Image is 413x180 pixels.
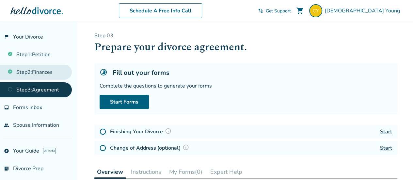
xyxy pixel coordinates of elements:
img: Christi Young [309,4,322,17]
img: Question Mark [183,144,189,151]
span: shopping_cart [296,7,304,15]
button: My Forms(0) [167,165,205,178]
span: phone_in_talk [258,8,263,13]
img: Not Started [100,128,106,135]
a: Start Forms [100,95,149,109]
div: Complete the questions to generate your forms [100,82,392,90]
iframe: Chat Widget [380,149,413,180]
a: phone_in_talkGet Support [258,8,291,14]
h4: Change of Address (optional) [110,144,191,152]
a: Start [380,128,392,135]
span: flag_2 [4,34,9,40]
span: list_alt_check [4,166,9,171]
a: Schedule A Free Info Call [119,3,202,18]
img: Not Started [100,145,106,151]
span: Get Support [266,8,291,14]
span: AI beta [43,148,56,154]
span: inbox [4,105,9,110]
span: [DEMOGRAPHIC_DATA] Young [325,7,403,14]
h4: Finishing Your Divorce [110,127,173,136]
button: Overview [94,165,126,179]
button: Expert Help [208,165,245,178]
a: Start [380,144,392,152]
h1: Prepare your divorce agreement. [94,39,397,55]
button: Instructions [128,165,164,178]
p: Step 0 3 [94,32,397,39]
span: people [4,123,9,128]
span: explore [4,148,9,154]
h5: Fill out your forms [113,68,169,77]
img: Question Mark [165,128,171,134]
span: Forms Inbox [13,104,42,111]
